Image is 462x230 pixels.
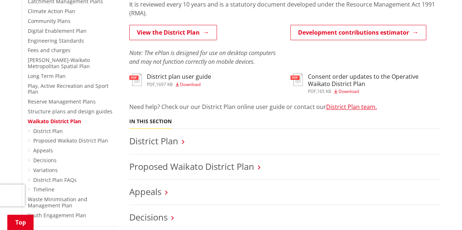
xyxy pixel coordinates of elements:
div: , [308,89,440,94]
span: pdf [147,81,155,87]
a: Appeals [33,147,53,154]
iframe: Messenger Launcher [428,199,455,226]
span: Download [339,88,359,94]
h3: District plan user guide [147,73,211,80]
a: Community Plans [28,17,70,24]
a: [PERSON_NAME]-Waikato Metropolitan Spatial Plan [28,56,90,70]
span: 165 KB [317,88,331,94]
a: Reserve Management Plans [28,98,96,105]
img: document-pdf.svg [129,73,142,86]
a: Proposed Waikato District Plan [33,137,108,144]
a: Appeals [129,186,161,198]
a: Proposed Waikato District Plan [129,160,254,172]
a: Youth Engagement Plan [28,212,86,219]
p: Need help? Check our our District Plan online user guide or contact our [129,102,440,111]
a: Top [7,215,34,230]
a: Development contributions estimator [290,25,426,40]
em: Note: The ePlan is designed for use on desktop computers and may not function correctly on mobile... [129,49,276,66]
div: , [147,82,211,87]
a: Timeline [33,186,54,193]
a: District Plan team. [326,103,377,111]
a: Structure plans and design guides [28,108,112,115]
a: District Plan [129,135,178,147]
a: District Plan [33,128,63,135]
img: document-pdf.svg [290,73,303,86]
a: Engineering Standards [28,37,84,44]
a: Digital Enablement Plan [28,27,87,34]
a: Decisions [129,211,168,223]
h5: In this section [129,118,172,125]
a: Play, Active Recreation and Sport Plan [28,82,108,95]
span: 1697 KB [156,81,173,87]
a: District Plan FAQs [33,176,77,183]
a: View the District Plan [129,25,217,40]
a: Waste Minimisation and Management Plan [28,196,87,209]
a: Consent order updates to the Operative Waikato District Plan pdf,165 KB Download [290,73,440,93]
a: Climate Action Plan [28,8,75,15]
a: Waikato District Plan [28,118,81,125]
h3: Consent order updates to the Operative Waikato District Plan [308,73,440,87]
a: Fees and charges [28,47,70,54]
a: Decisions [33,157,57,164]
span: pdf [308,88,316,94]
a: Long Term Plan [28,73,66,79]
span: Download [180,81,201,87]
a: District plan user guide pdf,1697 KB Download [129,73,211,86]
a: Variations [33,167,58,174]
